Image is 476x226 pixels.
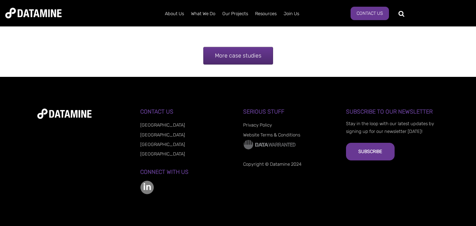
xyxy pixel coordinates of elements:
[243,122,272,128] a: Privacy Policy
[140,169,233,175] h3: Connect with us
[161,5,187,23] a: About Us
[280,5,303,23] a: Join Us
[346,120,439,135] p: Stay in the loop with our latest updates by signing up for our newsletter [DATE]!
[346,143,395,160] button: Subscribe
[140,109,233,115] h3: Contact Us
[346,109,439,115] h3: Subscribe to our Newsletter
[187,5,219,23] a: What We Do
[140,132,185,138] a: [GEOGRAPHIC_DATA]
[140,181,154,194] img: linkedin-color
[140,122,185,128] a: [GEOGRAPHIC_DATA]
[243,109,336,115] h3: Serious Stuff
[351,7,389,20] a: Contact Us
[140,142,185,147] a: [GEOGRAPHIC_DATA]
[219,5,252,23] a: Our Projects
[243,139,296,150] img: Data Warranted Logo
[252,5,280,23] a: Resources
[243,132,300,138] a: Website Terms & Conditions
[5,8,62,18] img: Datamine
[243,160,336,168] p: Copyright © Datamine 2024
[140,151,185,157] a: [GEOGRAPHIC_DATA]
[37,109,92,119] img: datamine-logo-white
[203,47,273,65] a: More case studies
